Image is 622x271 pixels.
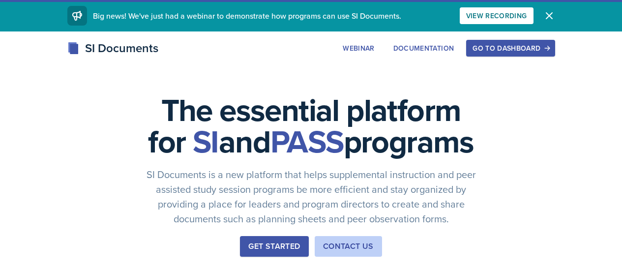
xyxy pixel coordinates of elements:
[315,236,382,257] button: Contact Us
[336,40,381,57] button: Webinar
[466,40,555,57] button: Go to Dashboard
[248,241,300,252] div: Get Started
[393,44,454,52] div: Documentation
[240,236,308,257] button: Get Started
[387,40,461,57] button: Documentation
[343,44,374,52] div: Webinar
[67,39,158,57] div: SI Documents
[473,44,548,52] div: Go to Dashboard
[466,12,527,20] div: View Recording
[323,241,374,252] div: Contact Us
[460,7,533,24] button: View Recording
[93,10,401,21] span: Big news! We've just had a webinar to demonstrate how programs can use SI Documents.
